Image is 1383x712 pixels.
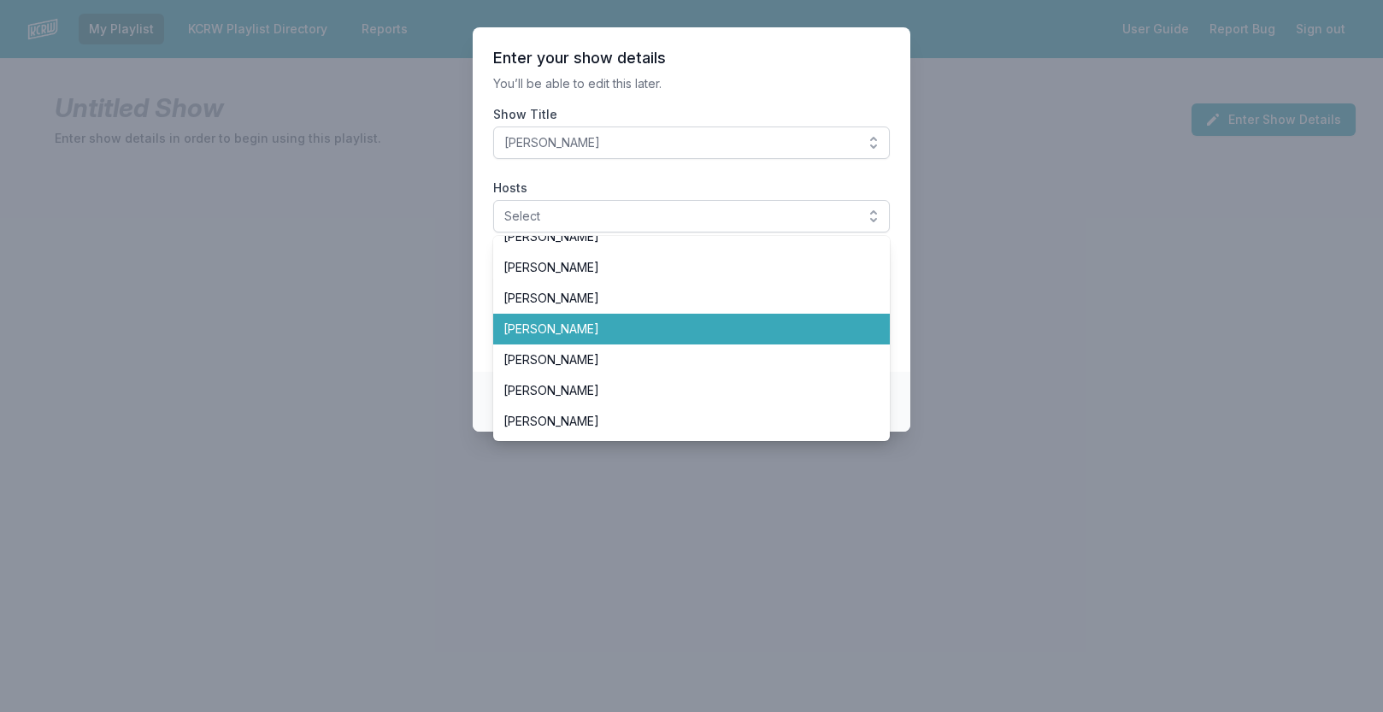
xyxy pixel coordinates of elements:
span: [PERSON_NAME] [503,351,859,368]
span: [PERSON_NAME] [504,134,855,151]
header: Enter your show details [493,48,890,68]
span: [PERSON_NAME] [503,321,859,338]
span: [PERSON_NAME] [503,413,859,430]
button: [PERSON_NAME] [493,127,890,159]
label: Show Title [493,106,890,123]
span: [PERSON_NAME] [503,228,859,245]
label: Hosts [493,179,890,197]
span: [PERSON_NAME] [503,382,859,399]
span: Select [504,208,855,225]
button: Select [493,200,890,232]
span: [PERSON_NAME] [503,290,859,307]
p: You’ll be able to edit this later. [493,75,890,92]
span: [PERSON_NAME] [503,259,859,276]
